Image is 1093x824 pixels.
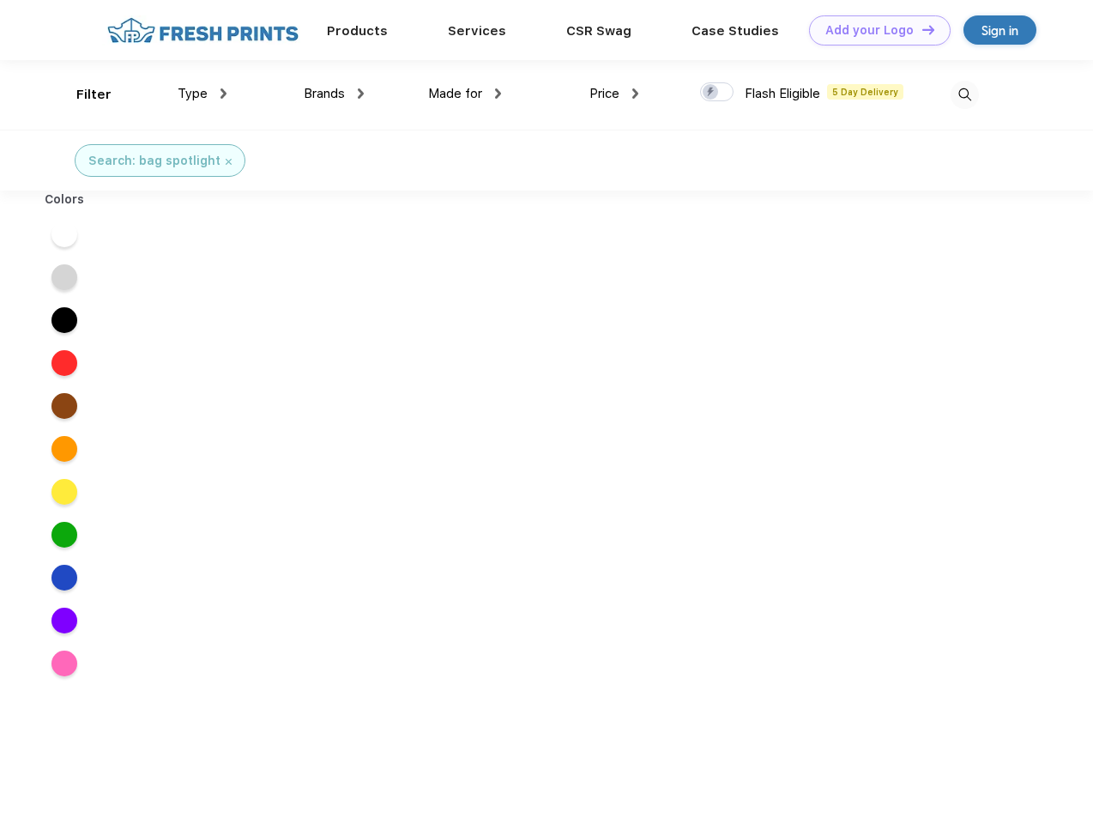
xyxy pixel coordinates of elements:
[745,86,820,101] span: Flash Eligible
[178,86,208,101] span: Type
[922,25,934,34] img: DT
[32,191,98,209] div: Colors
[827,84,903,100] span: 5 Day Delivery
[102,15,304,45] img: fo%20logo%202.webp
[220,88,226,99] img: dropdown.png
[76,85,112,105] div: Filter
[226,159,232,165] img: filter_cancel.svg
[632,88,638,99] img: dropdown.png
[428,86,482,101] span: Made for
[327,23,388,39] a: Products
[951,81,979,109] img: desktop_search.svg
[358,88,364,99] img: dropdown.png
[304,86,345,101] span: Brands
[88,152,220,170] div: Search: bag spotlight
[495,88,501,99] img: dropdown.png
[825,23,914,38] div: Add your Logo
[981,21,1018,40] div: Sign in
[589,86,619,101] span: Price
[963,15,1036,45] a: Sign in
